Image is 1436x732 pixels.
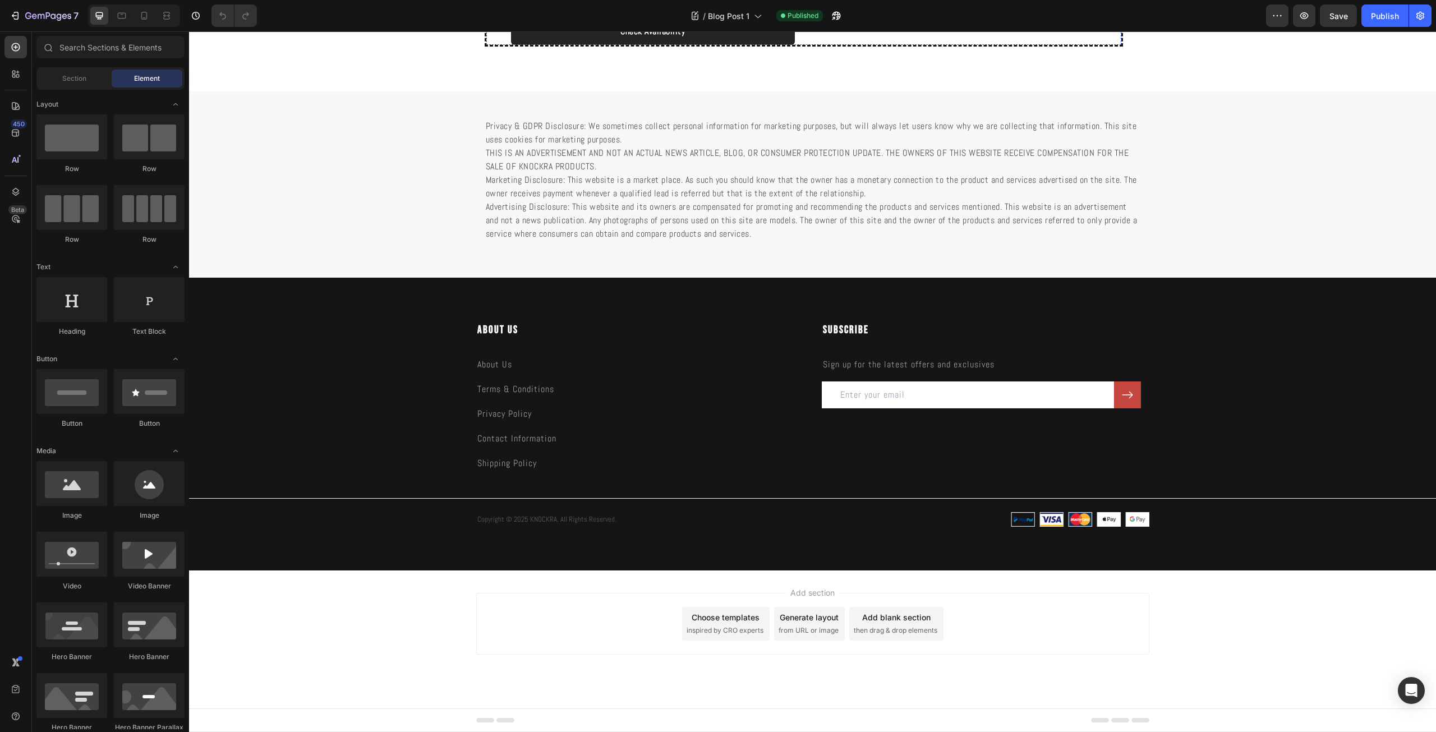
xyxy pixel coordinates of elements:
span: Layout [36,99,58,109]
span: then drag & drop elements [665,594,748,604]
div: Text Block [114,326,185,337]
div: Image [36,510,107,521]
div: Image [114,510,185,521]
div: Video [36,581,107,591]
span: Save [1329,11,1348,21]
div: Generate layout [591,580,650,592]
div: Beta [8,205,27,214]
div: Video Banner [114,581,185,591]
div: 450 [11,119,27,128]
span: Add section [597,555,650,567]
img: Alt Image [736,481,960,495]
span: Media [36,446,56,456]
button: 7 [4,4,84,27]
span: Toggle open [167,95,185,113]
a: Terms & Conditions [288,352,365,363]
div: Choose templates [503,580,570,592]
a: Shipping Policy [288,426,348,438]
div: Add blank section [673,580,742,592]
span: / [703,10,706,22]
span: inspired by CRO experts [498,594,574,604]
span: Toggle open [167,442,185,460]
input: Enter your email [633,350,925,377]
span: Toggle open [167,350,185,368]
span: Section [62,73,86,84]
p: 7 [73,9,79,22]
div: Row [114,234,185,245]
span: Text [36,262,50,272]
p: Copyright © 2025 KNOCKRA. All Rights Reserved. [288,482,614,494]
a: About Us [288,327,323,339]
input: Search Sections & Elements [36,36,185,58]
span: Button [36,354,57,364]
div: Row [36,164,107,174]
span: Toggle open [167,258,185,276]
a: Contact Information [288,401,367,413]
div: Undo/Redo [211,4,257,27]
div: Button [114,418,185,429]
h3: About Us [287,291,615,307]
a: Privacy Policy [288,376,343,388]
button: Save [1320,4,1357,27]
span: from URL or image [590,594,650,604]
span: Element [134,73,160,84]
div: Hero Banner [114,652,185,662]
p: Privacy & GDPR Disclosure: We sometimes collect personal information for marketing purposes, but ... [297,88,951,209]
h3: Subscribe [633,291,960,307]
div: Open Intercom Messenger [1398,677,1425,704]
div: Button [36,418,107,429]
div: Row [114,164,185,174]
div: Publish [1371,10,1399,22]
button: Publish [1361,4,1409,27]
span: Blog Post 1 [708,10,749,22]
div: Hero Banner [36,652,107,662]
div: Heading [36,326,107,337]
iframe: Design area [189,31,1436,732]
p: Sign up for the latest offers and exclusives [634,326,959,340]
div: Row [36,234,107,245]
span: Published [788,11,818,21]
